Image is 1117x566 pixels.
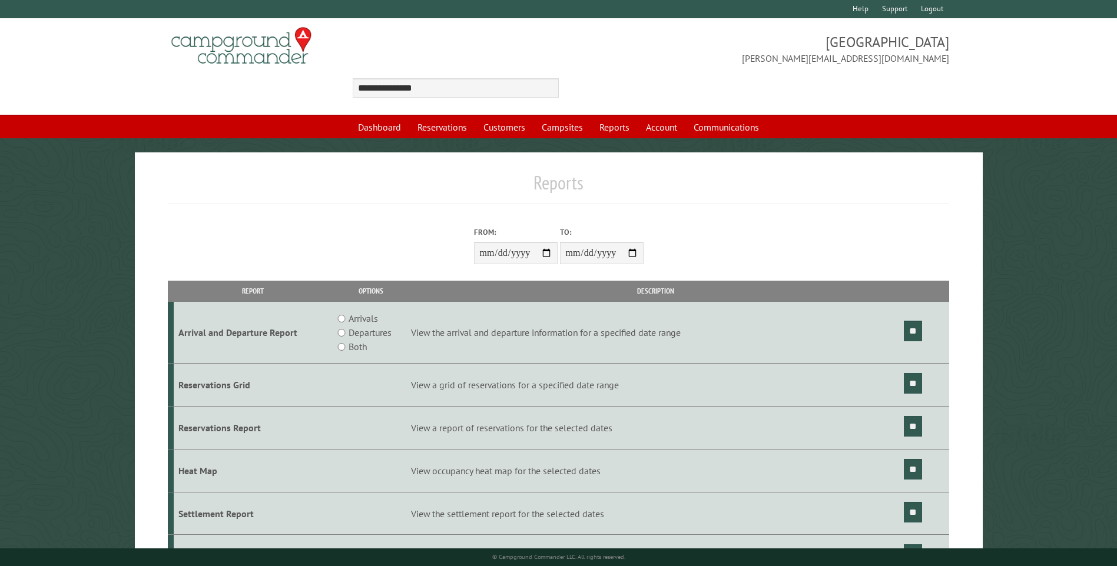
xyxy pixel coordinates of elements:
[560,227,644,238] label: To:
[409,449,902,492] td: View occupancy heat map for the selected dates
[535,116,590,138] a: Campsites
[174,281,332,301] th: Report
[168,171,949,204] h1: Reports
[687,116,766,138] a: Communications
[559,32,949,65] span: [GEOGRAPHIC_DATA] [PERSON_NAME][EMAIL_ADDRESS][DOMAIN_NAME]
[592,116,637,138] a: Reports
[409,302,902,364] td: View the arrival and departure information for a specified date range
[174,302,332,364] td: Arrival and Departure Report
[349,325,392,339] label: Departures
[168,23,315,69] img: Campground Commander
[174,449,332,492] td: Heat Map
[476,116,532,138] a: Customers
[332,281,409,301] th: Options
[349,339,367,354] label: Both
[174,492,332,535] td: Settlement Report
[409,364,902,407] td: View a grid of reservations for a specified date range
[639,116,684,138] a: Account
[474,227,558,238] label: From:
[410,116,474,138] a: Reservations
[351,116,408,138] a: Dashboard
[409,492,902,535] td: View the settlement report for the selected dates
[409,407,902,450] td: View a report of reservations for the selected dates
[492,553,625,561] small: © Campground Commander LLC. All rights reserved.
[174,407,332,450] td: Reservations Report
[349,311,378,325] label: Arrivals
[409,281,902,301] th: Description
[174,364,332,407] td: Reservations Grid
